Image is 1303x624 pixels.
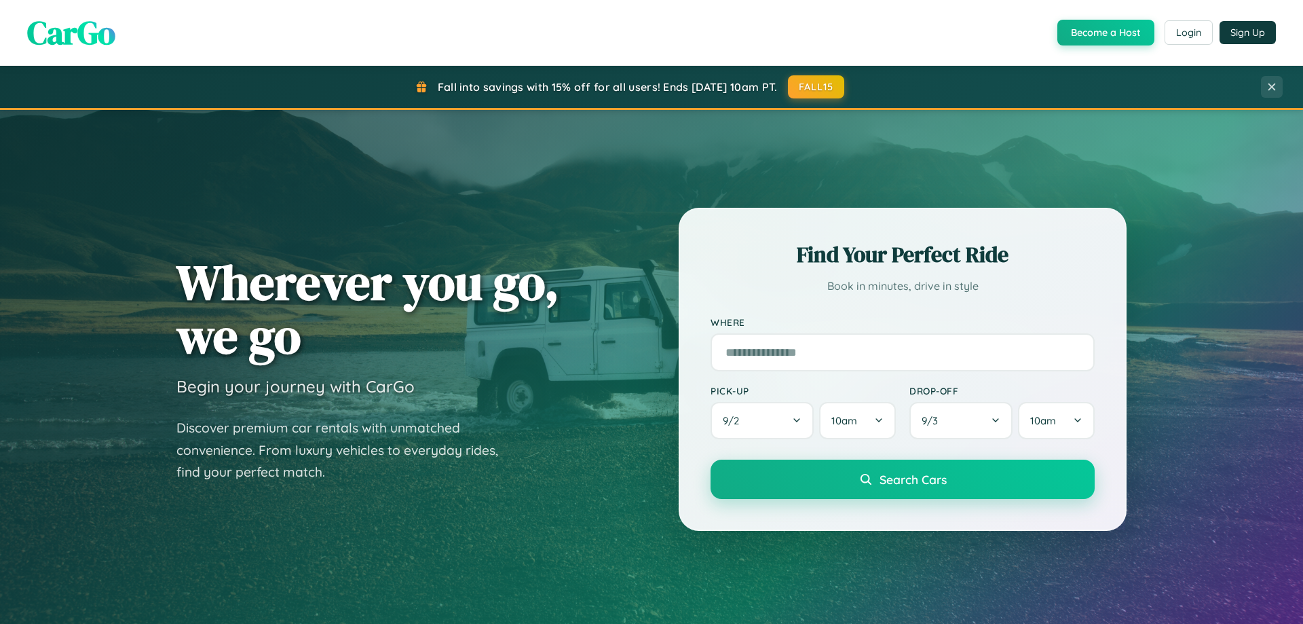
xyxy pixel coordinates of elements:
[819,402,896,439] button: 10am
[723,414,746,427] span: 9 / 2
[711,316,1095,328] label: Where
[711,402,814,439] button: 9/2
[176,376,415,397] h3: Begin your journey with CarGo
[788,75,845,98] button: FALL15
[176,417,516,483] p: Discover premium car rentals with unmatched convenience. From luxury vehicles to everyday rides, ...
[1030,414,1056,427] span: 10am
[922,414,945,427] span: 9 / 3
[1220,21,1276,44] button: Sign Up
[1018,402,1095,439] button: 10am
[880,472,947,487] span: Search Cars
[1057,20,1154,45] button: Become a Host
[1165,20,1213,45] button: Login
[711,240,1095,270] h2: Find Your Perfect Ride
[176,255,559,363] h1: Wherever you go, we go
[909,385,1095,397] label: Drop-off
[711,276,1095,296] p: Book in minutes, drive in style
[711,385,896,397] label: Pick-up
[831,414,857,427] span: 10am
[711,460,1095,499] button: Search Cars
[27,10,115,55] span: CarGo
[438,80,778,94] span: Fall into savings with 15% off for all users! Ends [DATE] 10am PT.
[909,402,1013,439] button: 9/3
